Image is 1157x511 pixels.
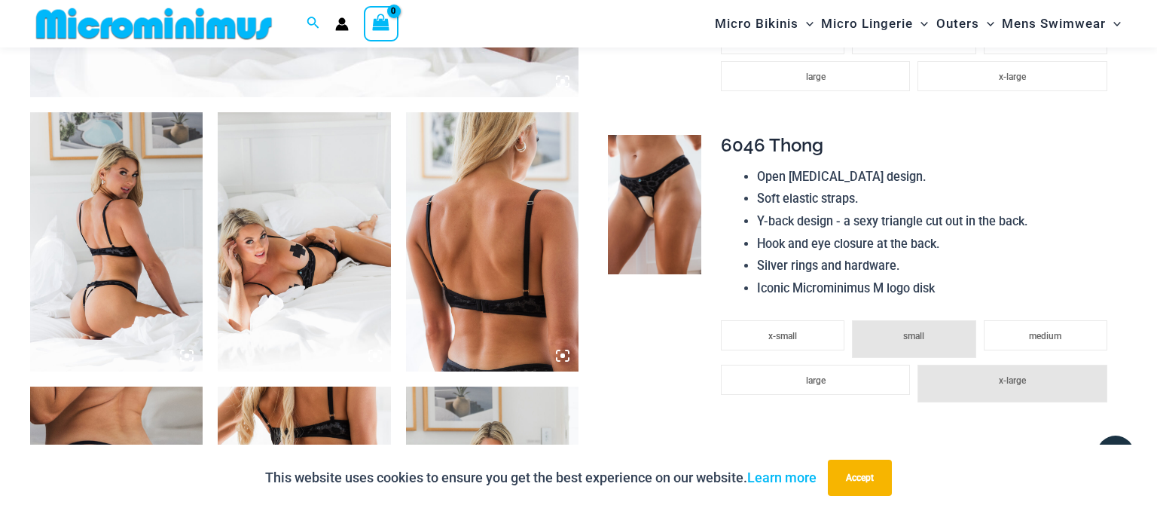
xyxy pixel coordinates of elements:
span: large [806,72,826,82]
a: Learn more [747,470,817,485]
li: large [721,61,910,91]
span: x-large [999,72,1026,82]
li: Iconic Microminimus M logo disk [757,277,1114,300]
a: Mens SwimwearMenu ToggleMenu Toggle [998,5,1125,43]
li: x-large [917,61,1107,91]
img: Nights Fall Silver Leopard 1036 Bra [406,112,578,372]
li: Open [MEDICAL_DATA] design. [757,166,1114,188]
li: small [852,320,975,358]
li: x-small [721,320,844,350]
span: x-large [999,375,1026,386]
li: Y-back design - a sexy triangle cut out in the back. [757,210,1114,233]
li: large [721,365,910,395]
span: Micro Bikinis [715,5,798,43]
span: Menu Toggle [798,5,814,43]
span: x-small [768,331,797,341]
span: Menu Toggle [979,5,994,43]
li: Hook and eye closure at the back. [757,233,1114,255]
a: View Shopping Cart, empty [364,6,398,41]
li: medium [984,320,1107,350]
span: 6046 Thong [721,134,823,156]
a: OutersMenu ToggleMenu Toggle [933,5,998,43]
img: MM SHOP LOGO FLAT [30,7,278,41]
span: medium [1029,331,1061,341]
button: Accept [828,460,892,496]
span: Mens Swimwear [1002,5,1106,43]
span: Micro Lingerie [821,5,913,43]
span: small [903,331,924,341]
a: Micro BikinisMenu ToggleMenu Toggle [711,5,817,43]
img: Nights Fall Silver Leopard 1036 Bra 6046 Thong [218,112,390,372]
a: Micro LingerieMenu ToggleMenu Toggle [817,5,932,43]
a: Search icon link [307,14,320,33]
li: Soft elastic straps. [757,188,1114,210]
img: Nights Fall Silver Leopard 6046 Thong [608,135,701,274]
img: Nights Fall Silver Leopard 1036 Bra 6046 Thong [30,112,203,372]
p: This website uses cookies to ensure you get the best experience on our website. [265,467,817,489]
span: large [806,375,826,386]
a: Account icon link [335,17,349,31]
span: Outers [936,5,979,43]
li: Silver rings and hardware. [757,255,1114,277]
li: x-large [917,365,1107,402]
span: Menu Toggle [1106,5,1121,43]
nav: Site Navigation [709,2,1127,45]
span: Menu Toggle [913,5,928,43]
